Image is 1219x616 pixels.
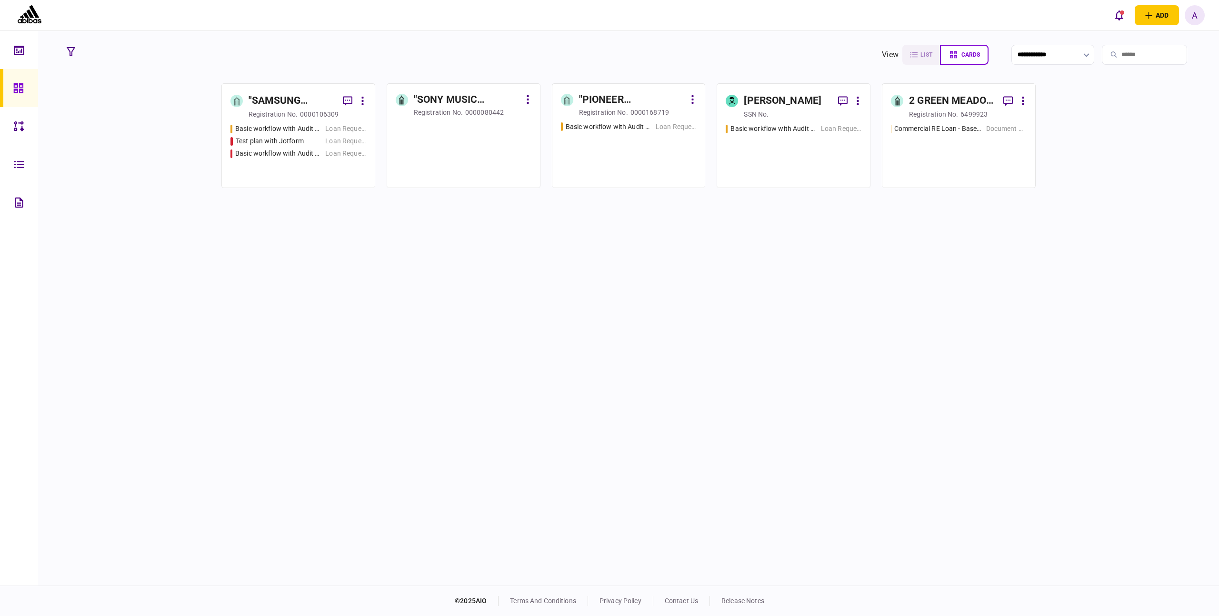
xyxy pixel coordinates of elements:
[744,109,769,119] div: SSN no.
[894,124,981,134] div: Commercial RE Loan - Base Checklist - Help us process your loan application faster by providing t...
[510,597,576,605] a: terms and conditions
[579,108,628,117] div: registration no.
[18,3,41,27] img: client company logo
[730,124,816,134] div: Basic workflow with Audit Checklst
[414,92,520,108] div: "SONY MUSIC ENTERTAINMENT POLSKA" SPÓŁKA Z OGRANICZONĄ ODPOWIEDZIALNOŚCIĄ
[940,45,989,65] button: cards
[325,136,366,146] div: Loan Request
[387,83,540,188] a: "SONY MUSIC ENTERTAINMENT POLSKA" SPÓŁKA Z OGRANICZONĄ ODPOWIEDZIALNOŚCIĄregistration no.0000080442
[961,51,980,58] span: cards
[235,149,320,159] div: Basic workflow with Audit Checklst
[552,83,706,188] a: "PIONEER ELECTRONIC POLAND" SPÓŁKA Z OGRANICZONĄ ODPOWIEDZIALNOŚCIĄ W LIKWIDACJIregistration no.0...
[665,597,698,605] a: contact us
[821,124,861,134] div: Loan Request
[566,122,651,132] div: Basic workflow with Audit Checklst
[909,93,996,109] div: 2 GREEN MEADOW LANE LLC
[744,93,821,109] div: [PERSON_NAME]
[465,108,504,117] div: 0000080442
[414,108,463,117] div: registration no.
[986,124,1027,134] div: Document Review
[249,109,298,119] div: registration no.
[882,83,1036,188] a: 2 GREEN MEADOW LANE LLCregistration no.6499923Commercial RE Loan - Base Checklist - Help us proce...
[221,83,375,188] a: "SAMSUNG ELECTRO-MECHANICS CO. LTD" ODDZIAŁ W [GEOGRAPHIC_DATA] W LIKWIDACJIregistration no.00001...
[325,124,366,134] div: Loan Request
[455,596,499,606] div: © 2025 AIO
[325,149,366,159] div: Loan Request
[630,108,669,117] div: 0000168719
[882,49,899,60] div: view
[235,124,320,134] div: Basic workflow with Audit Checklst
[721,597,764,605] a: release notes
[920,51,932,58] span: list
[579,92,686,108] div: "PIONEER ELECTRONIC POLAND" SPÓŁKA Z OGRANICZONĄ ODPOWIEDZIALNOŚCIĄ W LIKWIDACJI
[236,136,304,146] div: Test plan with Jotform
[300,109,339,119] div: 0000106309
[902,45,940,65] button: list
[960,109,988,119] div: 6499923
[717,83,870,188] a: [PERSON_NAME]SSN no.Basic workflow with Audit ChecklstLoan Request
[600,597,641,605] a: privacy policy
[249,93,335,109] div: "SAMSUNG ELECTRO-MECHANICS CO. LTD" ODDZIAŁ W [GEOGRAPHIC_DATA] W LIKWIDACJI
[656,122,696,132] div: Loan Request
[909,109,958,119] div: registration no.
